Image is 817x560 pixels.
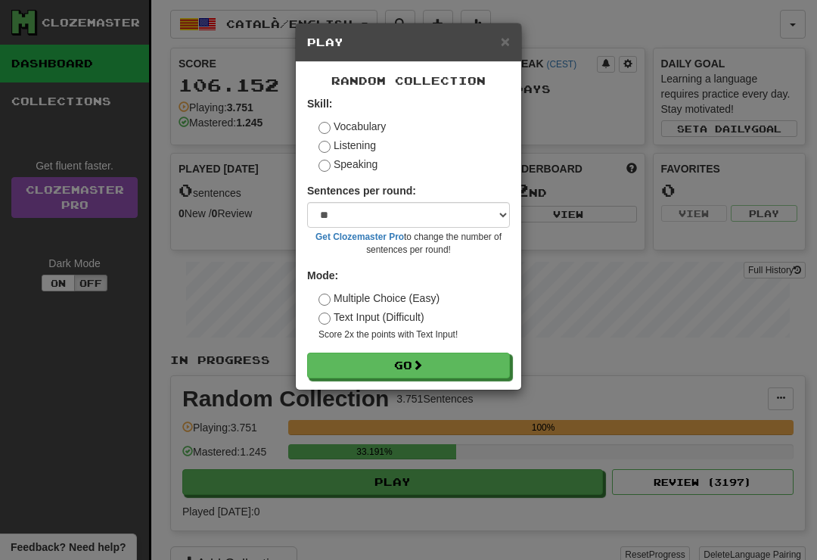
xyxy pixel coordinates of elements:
span: Random Collection [331,74,486,87]
input: Text Input (Difficult) [318,313,331,325]
input: Multiple Choice (Easy) [318,294,331,306]
a: Get Clozemaster Pro [315,232,404,242]
label: Text Input (Difficult) [318,310,424,325]
button: Close [501,33,510,49]
label: Multiple Choice (Easy) [318,291,440,306]
input: Vocabulary [318,122,331,134]
strong: Skill: [307,98,332,110]
strong: Mode: [307,269,338,282]
input: Listening [318,141,331,153]
h5: Play [307,35,510,50]
span: × [501,33,510,50]
input: Speaking [318,160,331,172]
small: Score 2x the points with Text Input ! [318,328,510,341]
label: Vocabulary [318,119,386,134]
button: Go [307,353,510,378]
small: to change the number of sentences per round! [307,231,510,257]
label: Sentences per round: [307,183,416,198]
label: Listening [318,138,376,153]
label: Speaking [318,157,377,172]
